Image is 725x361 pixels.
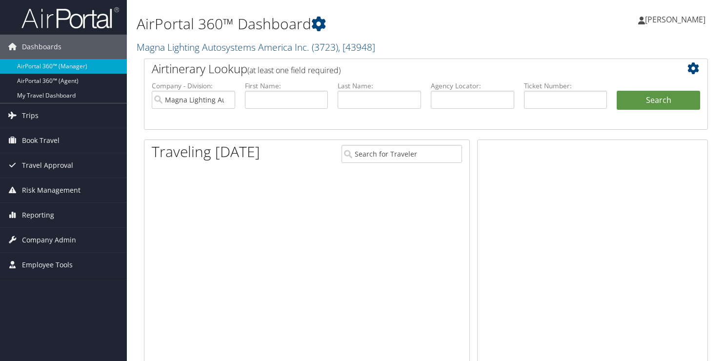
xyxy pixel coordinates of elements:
span: Trips [22,103,39,128]
label: Ticket Number: [524,81,607,91]
h1: AirPortal 360™ Dashboard [137,14,523,34]
label: Company - Division: [152,81,235,91]
label: Last Name: [338,81,421,91]
label: First Name: [245,81,328,91]
span: Dashboards [22,35,61,59]
img: airportal-logo.png [21,6,119,29]
span: [PERSON_NAME] [645,14,705,25]
span: Book Travel [22,128,60,153]
label: Agency Locator: [431,81,514,91]
span: Company Admin [22,228,76,252]
a: [PERSON_NAME] [638,5,715,34]
span: , [ 43948 ] [338,40,375,54]
button: Search [617,91,700,110]
h2: Airtinerary Lookup [152,60,653,77]
span: Reporting [22,203,54,227]
h1: Traveling [DATE] [152,141,260,162]
span: Travel Approval [22,153,73,178]
span: (at least one field required) [247,65,341,76]
input: Search for Traveler [342,145,463,163]
a: Magna Lighting Autosystems America Inc. [137,40,375,54]
span: Risk Management [22,178,81,202]
span: ( 3723 ) [312,40,338,54]
span: Employee Tools [22,253,73,277]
